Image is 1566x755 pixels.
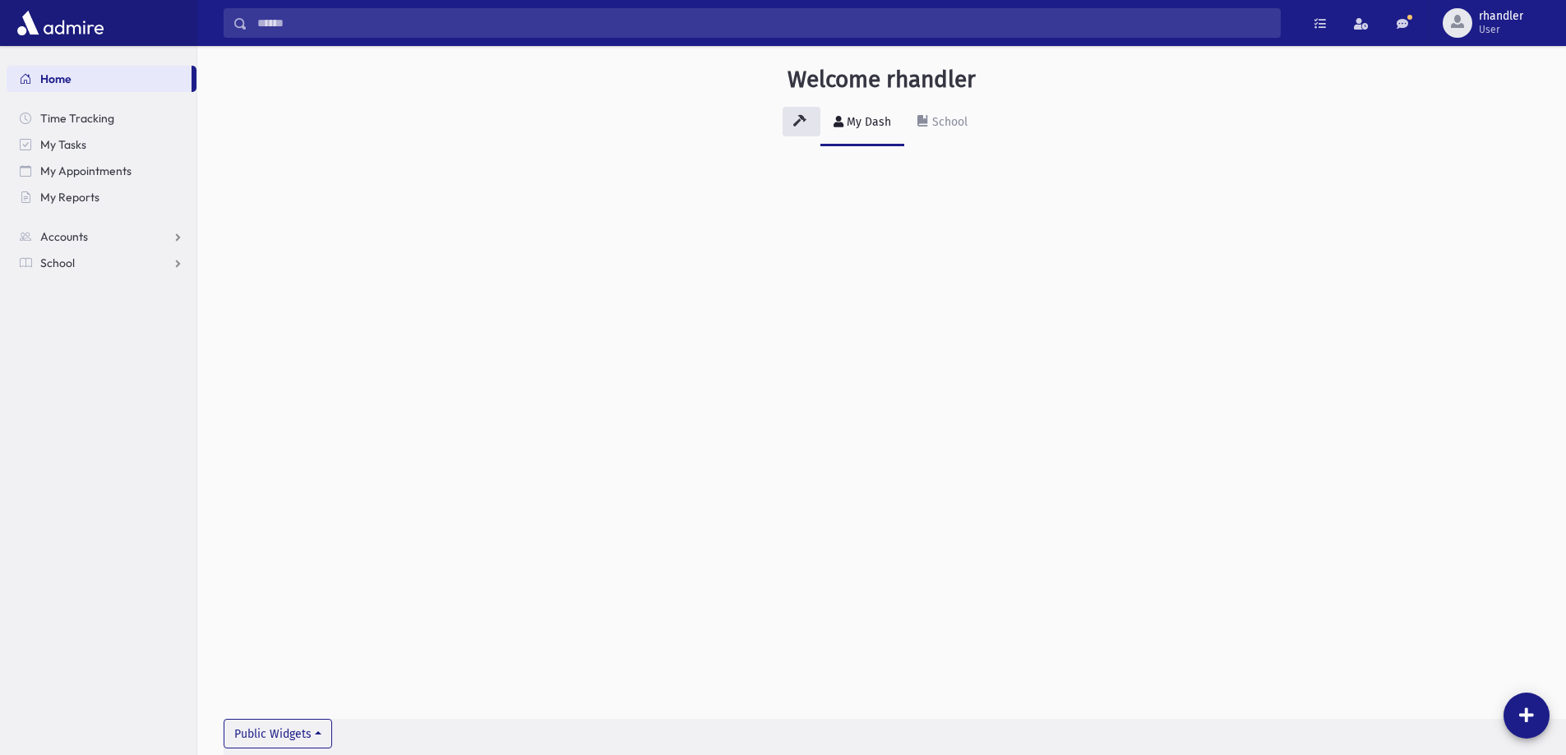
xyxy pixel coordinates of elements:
[7,158,196,184] a: My Appointments
[7,66,192,92] a: Home
[843,115,891,129] div: My Dash
[13,7,108,39] img: AdmirePro
[929,115,968,129] div: School
[1479,23,1523,36] span: User
[40,190,99,205] span: My Reports
[40,163,132,178] span: My Appointments
[247,8,1280,38] input: Search
[40,137,86,152] span: My Tasks
[7,184,196,210] a: My Reports
[820,100,904,146] a: My Dash
[788,66,976,94] h3: Welcome rhandler
[40,71,72,86] span: Home
[40,111,114,126] span: Time Tracking
[7,105,196,131] a: Time Tracking
[7,250,196,276] a: School
[904,100,981,146] a: School
[1479,10,1523,23] span: rhandler
[40,229,88,244] span: Accounts
[7,223,196,250] a: Accounts
[40,256,75,270] span: School
[7,131,196,158] a: My Tasks
[224,719,332,748] button: Public Widgets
